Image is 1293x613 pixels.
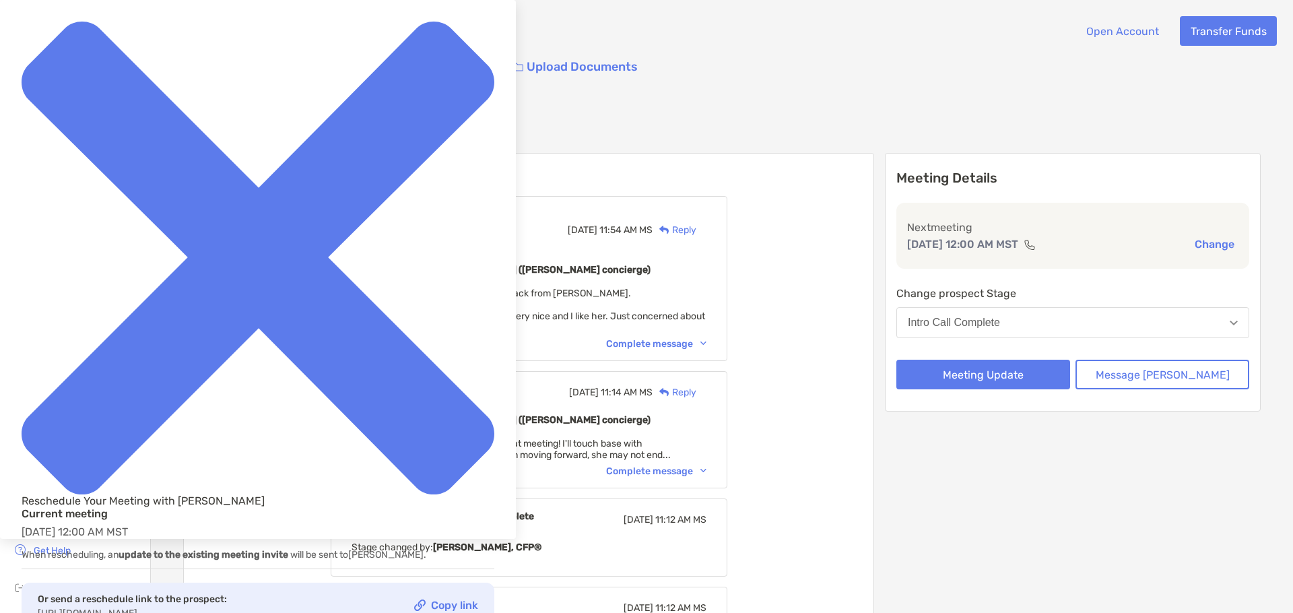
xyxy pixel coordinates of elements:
[414,600,478,611] a: Copy link
[119,549,288,560] b: update to the existing meeting invite
[38,591,227,608] p: Or send a reschedule link to the prospect:
[414,600,426,611] img: Copy link icon
[22,22,494,494] img: close modal icon
[22,494,494,507] div: Reschedule Your Meeting with [PERSON_NAME]
[22,546,494,563] p: When rescheduling, an will be sent to [PERSON_NAME] .
[22,507,494,520] h4: Current meeting
[22,507,494,569] div: [DATE] 12:00 AM MST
